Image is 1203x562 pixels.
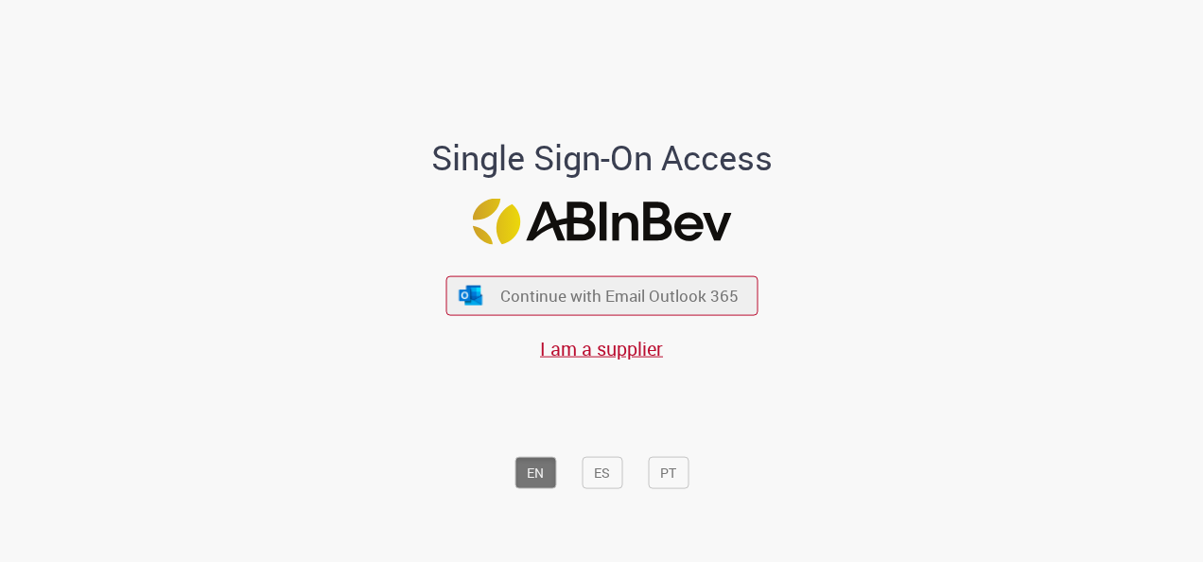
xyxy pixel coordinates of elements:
[445,276,758,315] button: ícone Azure/Microsoft 360 Continue with Email Outlook 365
[472,199,731,245] img: Logo ABInBev
[582,456,622,488] button: ES
[458,285,484,305] img: ícone Azure/Microsoft 360
[648,456,689,488] button: PT
[340,138,864,176] h1: Single Sign-On Access
[514,456,556,488] button: EN
[540,335,663,360] a: I am a supplier
[500,285,739,307] span: Continue with Email Outlook 365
